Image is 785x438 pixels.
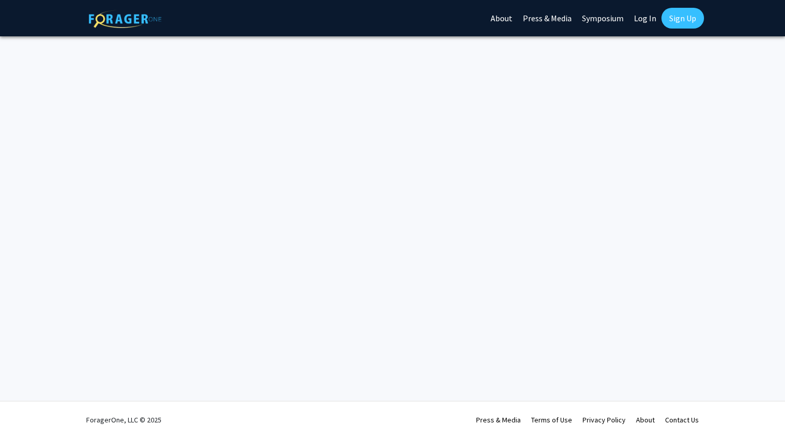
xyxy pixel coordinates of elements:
[665,415,699,425] a: Contact Us
[86,402,161,438] div: ForagerOne, LLC © 2025
[89,10,161,28] img: ForagerOne Logo
[636,415,655,425] a: About
[476,415,521,425] a: Press & Media
[531,415,572,425] a: Terms of Use
[661,8,704,29] a: Sign Up
[583,415,626,425] a: Privacy Policy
